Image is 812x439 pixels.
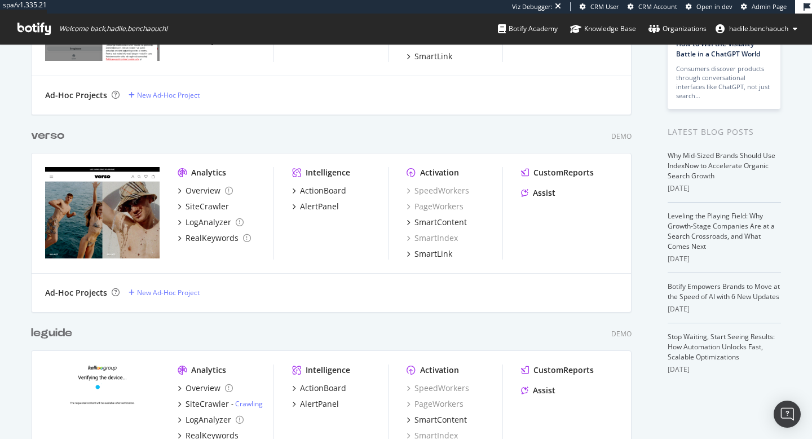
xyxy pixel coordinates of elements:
[186,217,231,228] div: LogAnalyzer
[178,383,233,394] a: Overview
[668,183,781,194] div: [DATE]
[420,167,459,178] div: Activation
[235,399,263,409] a: Crawling
[570,14,636,44] a: Knowledge Base
[668,332,775,362] a: Stop Waiting, Start Seeing Results: How Automation Unlocks Fast, Scalable Optimizations
[186,201,229,212] div: SiteCrawler
[306,167,350,178] div: Intelligence
[590,2,619,11] span: CRM User
[292,201,339,212] a: AlertPanel
[407,248,452,260] a: SmartLink
[521,365,594,376] a: CustomReports
[638,2,677,11] span: CRM Account
[292,383,346,394] a: ActionBoard
[178,414,244,425] a: LogAnalyzer
[407,185,469,196] a: SpeedWorkers
[498,14,558,44] a: Botify Academy
[178,201,229,212] a: SiteCrawler
[668,126,781,138] div: Latest Blog Posts
[668,254,781,264] div: [DATE]
[686,2,732,11] a: Open in dev
[668,282,780,301] a: Botify Empowers Brands to Move at the Speed of AI with 6 New Updates
[774,401,801,428] div: Open Intercom Messenger
[676,29,760,58] a: AI Is Your New Customer: How to Win the Visibility Battle in a ChatGPT World
[178,232,251,244] a: RealKeywords
[498,23,558,34] div: Botify Academy
[45,167,160,258] img: verso
[186,232,239,244] div: RealKeywords
[414,248,452,260] div: SmartLink
[300,201,339,212] div: AlertPanel
[31,325,72,341] div: leguide
[648,14,707,44] a: Organizations
[407,414,467,425] a: SmartContent
[407,201,464,212] a: PageWorkers
[292,185,346,196] a: ActionBoard
[611,329,632,339] div: Demo
[611,131,632,141] div: Demo
[407,217,467,228] a: SmartContent
[407,232,458,244] a: SmartIndex
[45,90,107,101] div: Ad-Hoc Projects
[533,385,555,396] div: Assist
[707,20,806,38] button: hadile.benchaouch
[521,187,555,199] a: Assist
[729,24,788,33] span: hadile.benchaouch
[580,2,619,11] a: CRM User
[570,23,636,34] div: Knowledge Base
[533,187,555,199] div: Assist
[648,23,707,34] div: Organizations
[129,288,200,297] a: New Ad-Hoc Project
[31,128,64,144] div: verso
[512,2,553,11] div: Viz Debugger:
[696,2,732,11] span: Open in dev
[178,185,233,196] a: Overview
[186,383,220,394] div: Overview
[407,383,469,394] a: SpeedWorkers
[521,385,555,396] a: Assist
[300,185,346,196] div: ActionBoard
[300,398,339,410] div: AlertPanel
[186,185,220,196] div: Overview
[407,51,452,62] a: SmartLink
[306,365,350,376] div: Intelligence
[414,414,467,425] div: SmartContent
[668,151,775,181] a: Why Mid-Sized Brands Should Use IndexNow to Accelerate Organic Search Growth
[186,398,229,410] div: SiteCrawler
[31,325,77,341] a: leguide
[59,24,167,33] span: Welcome back, hadile.benchaouch !
[628,2,677,11] a: CRM Account
[741,2,787,11] a: Admin Page
[231,399,263,409] div: -
[137,288,200,297] div: New Ad-Hoc Project
[300,383,346,394] div: ActionBoard
[676,64,772,100] div: Consumers discover products through conversational interfaces like ChatGPT, not just search…
[668,304,781,314] div: [DATE]
[137,90,200,100] div: New Ad-Hoc Project
[414,51,452,62] div: SmartLink
[668,211,775,251] a: Leveling the Playing Field: Why Growth-Stage Companies Are at a Search Crossroads, and What Comes...
[420,365,459,376] div: Activation
[521,167,594,178] a: CustomReports
[178,217,244,228] a: LogAnalyzer
[414,217,467,228] div: SmartContent
[752,2,787,11] span: Admin Page
[191,167,226,178] div: Analytics
[45,287,107,298] div: Ad-Hoc Projects
[292,398,339,410] a: AlertPanel
[178,398,263,410] a: SiteCrawler- Crawling
[407,398,464,410] a: PageWorkers
[186,414,231,425] div: LogAnalyzer
[129,90,200,100] a: New Ad-Hoc Project
[31,128,69,144] a: verso
[533,365,594,376] div: CustomReports
[533,167,594,178] div: CustomReports
[191,365,226,376] div: Analytics
[668,365,781,375] div: [DATE]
